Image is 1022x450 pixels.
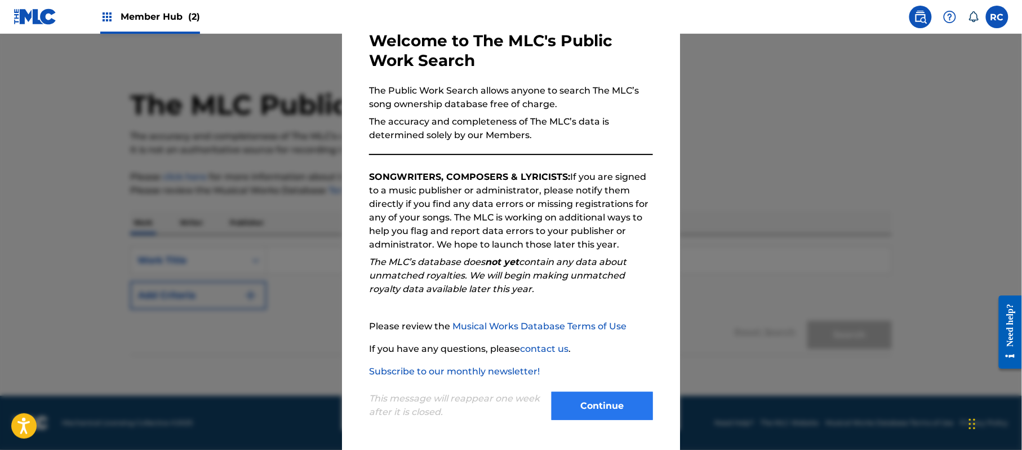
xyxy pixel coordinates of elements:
h3: Welcome to The MLC's Public Work Search [369,31,653,70]
span: (2) [188,11,200,22]
strong: not yet [485,257,519,267]
iframe: Chat Widget [966,396,1022,450]
button: Continue [552,392,653,420]
a: Subscribe to our monthly newsletter! [369,366,540,377]
p: The Public Work Search allows anyone to search The MLC’s song ownership database free of charge. [369,84,653,111]
img: search [914,10,927,24]
p: The accuracy and completeness of The MLC’s data is determined solely by our Members. [369,115,653,142]
img: Top Rightsholders [100,10,114,24]
p: If you have any questions, please . [369,342,653,356]
div: Help [939,6,961,28]
iframe: Resource Center [990,287,1022,378]
span: Member Hub [121,10,200,23]
a: contact us [520,343,568,354]
img: MLC Logo [14,8,57,25]
div: Drag [969,407,976,441]
em: The MLC’s database does contain any data about unmatched royalties. We will begin making unmatche... [369,257,626,294]
div: User Menu [986,6,1008,28]
p: This message will reappear one week after it is closed. [369,392,545,419]
div: Notifications [968,11,979,23]
strong: SONGWRITERS, COMPOSERS & LYRICISTS: [369,171,570,182]
img: help [943,10,957,24]
p: If you are signed to a music publisher or administrator, please notify them directly if you find ... [369,170,653,252]
a: Public Search [909,6,932,28]
a: Musical Works Database Terms of Use [452,321,626,332]
p: Please review the [369,320,653,333]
